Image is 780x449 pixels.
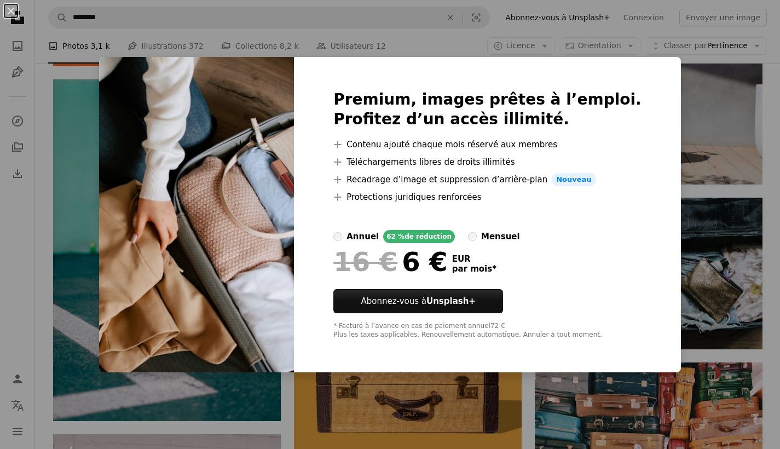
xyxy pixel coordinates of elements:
span: EUR [452,254,496,264]
span: 16 € [333,247,397,276]
div: * Facturé à l’avance en cas de paiement annuel 72 € Plus les taxes applicables. Renouvellement au... [333,322,642,339]
input: mensuel [468,232,477,241]
li: Recadrage d’image et suppression d’arrière-plan [333,173,642,186]
img: premium_photo-1675019262990-a4142cfd2432 [99,57,294,372]
span: Nouveau [552,173,596,186]
span: par mois * [452,264,496,274]
div: mensuel [481,230,520,243]
strong: Unsplash+ [426,296,476,306]
button: Abonnez-vous àUnsplash+ [333,289,503,313]
div: annuel [346,230,379,243]
h2: Premium, images prêtes à l’emploi. Profitez d’un accès illimité. [333,90,642,129]
div: 62 % de réduction [383,230,455,243]
div: 6 € [333,247,447,276]
input: annuel62 %de réduction [333,232,342,241]
li: Protections juridiques renforcées [333,191,642,204]
li: Téléchargements libres de droits illimités [333,156,642,169]
li: Contenu ajouté chaque mois réservé aux membres [333,138,642,151]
